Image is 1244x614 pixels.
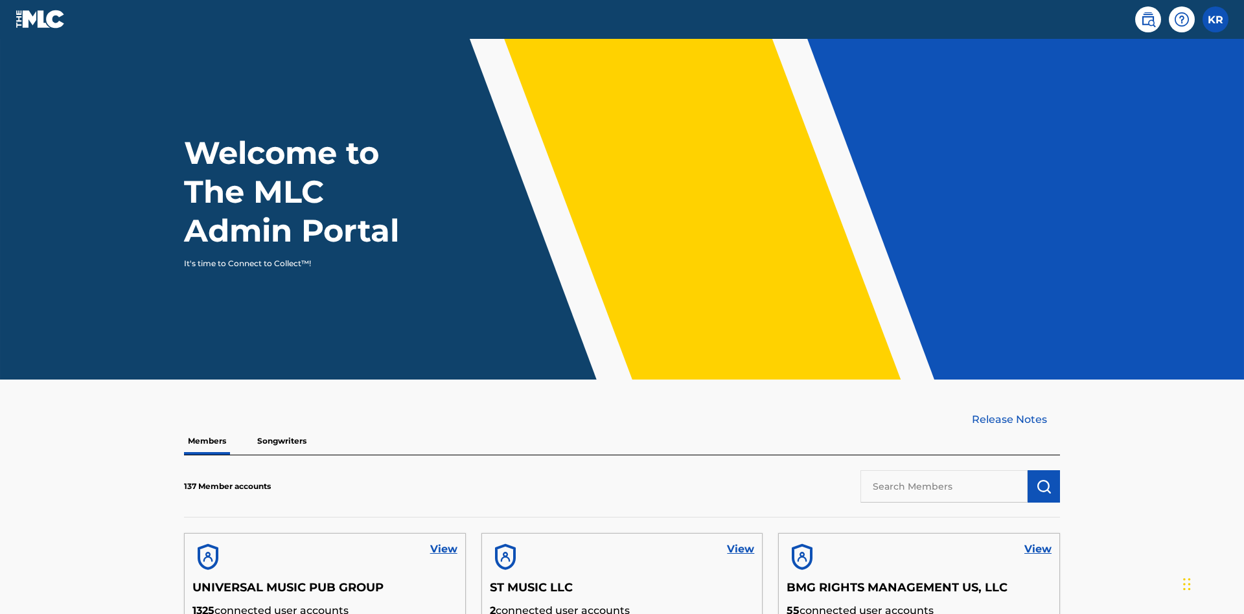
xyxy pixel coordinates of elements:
img: account [490,541,521,573]
p: It's time to Connect to Collect™! [184,258,409,269]
h5: UNIVERSAL MUSIC PUB GROUP [192,580,457,603]
a: Release Notes [972,412,1060,427]
input: Search Members [860,470,1028,503]
img: help [1174,12,1190,27]
a: View [430,541,457,557]
img: search [1140,12,1156,27]
img: account [192,541,224,573]
a: View [727,541,754,557]
img: Search Works [1036,479,1052,494]
h5: ST MUSIC LLC [490,580,755,603]
img: account [787,541,818,573]
a: View [1024,541,1052,557]
div: Drag [1183,565,1191,604]
p: Songwriters [253,427,310,455]
div: Help [1169,6,1195,32]
h5: BMG RIGHTS MANAGEMENT US, LLC [787,580,1052,603]
a: Public Search [1135,6,1161,32]
p: Members [184,427,230,455]
p: 137 Member accounts [184,481,271,492]
div: User Menu [1203,6,1228,32]
img: MLC Logo [16,10,65,28]
h1: Welcome to The MLC Admin Portal [184,133,426,250]
iframe: Chat Widget [1179,552,1244,614]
